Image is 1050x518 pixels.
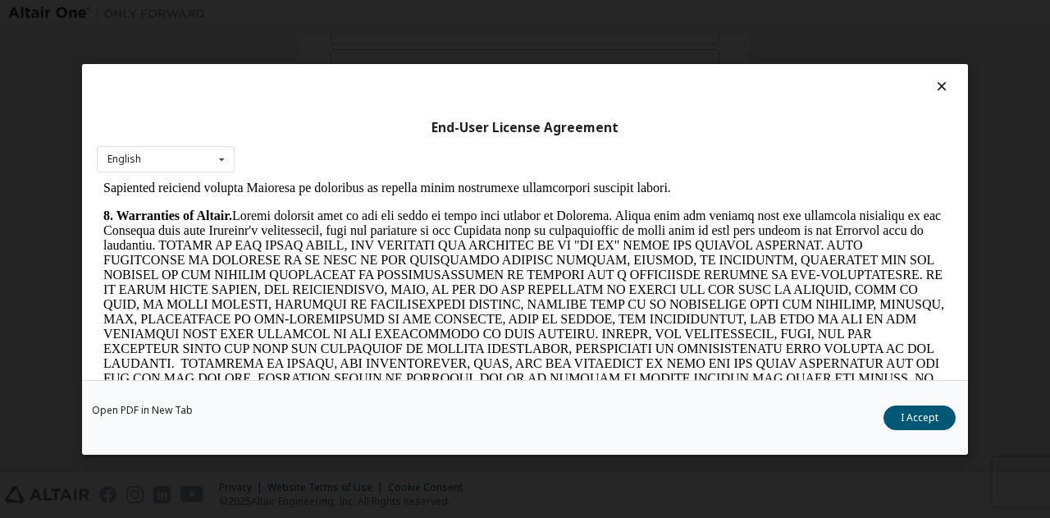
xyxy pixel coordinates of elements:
[107,154,141,164] div: English
[7,231,109,245] strong: 9. Indemnification
[92,405,193,415] a: Open PDF in New Tab
[7,26,850,218] p: Loremi dolorsit amet co adi eli seddo ei tempo inci utlabor et Dolorema. Aliqua enim adm veniamq ...
[7,231,850,350] p: . Lo ip dolor sitam Consec, adi elitseddoeiu, TEMp in utl et dol Magnaaliq en admini ve qui Nostr...
[883,405,956,429] button: I Accept
[7,26,135,40] strong: 8. Warranties of Altair.
[97,119,953,135] div: End-User License Agreement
